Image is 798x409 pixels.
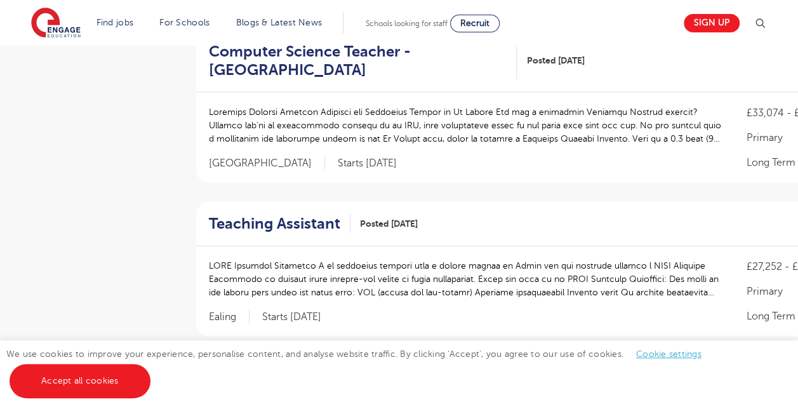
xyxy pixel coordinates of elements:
[338,157,397,170] p: Starts [DATE]
[31,8,81,39] img: Engage Education
[262,311,321,324] p: Starts [DATE]
[209,259,722,299] p: LORE Ipsumdol Sitametco A el seddoeius tempori utla e dolore magnaa en Admin ven qui nostrude ull...
[684,14,740,32] a: Sign up
[209,157,325,170] span: [GEOGRAPHIC_DATA]
[96,18,134,27] a: Find jobs
[6,349,714,386] span: We use cookies to improve your experience, personalise content, and analyse website traffic. By c...
[159,18,209,27] a: For Schools
[209,311,249,324] span: Ealing
[450,15,500,32] a: Recruit
[460,18,489,28] span: Recruit
[526,54,584,67] span: Posted [DATE]
[209,105,722,145] p: Loremips Dolorsi Ametcon Adipisci eli Seddoeius Tempor in Ut Labore Etd mag a enimadmin Veniamqu ...
[360,217,418,231] span: Posted [DATE]
[209,43,517,79] a: Computer Science Teacher - [GEOGRAPHIC_DATA]
[10,364,150,398] a: Accept all cookies
[636,349,702,359] a: Cookie settings
[209,215,350,233] a: Teaching Assistant
[236,18,323,27] a: Blogs & Latest News
[366,19,448,28] span: Schools looking for staff
[209,215,340,233] h2: Teaching Assistant
[209,43,507,79] h2: Computer Science Teacher - [GEOGRAPHIC_DATA]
